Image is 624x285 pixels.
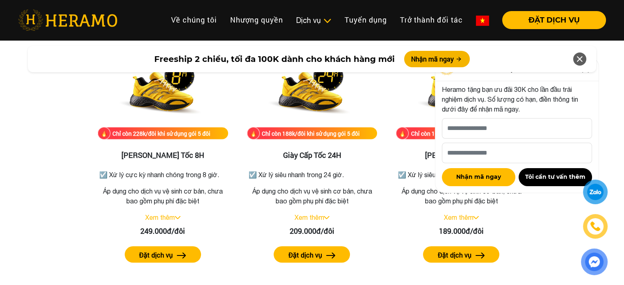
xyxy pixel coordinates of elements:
div: Chỉ còn 168k/đôi khi sử dụng gói 5 đôi [411,129,509,137]
button: Nhận mã ngay [442,168,515,186]
button: Đặt dịch vụ [274,246,350,262]
img: arrow [475,252,485,258]
img: arrow_down.svg [324,216,329,219]
p: ☑️ Xử lý siêu nhanh trong 24 giờ. [249,169,376,179]
img: arrow [177,252,186,258]
h3: Giày Cấp Tốc 24H [247,150,377,160]
img: vn-flag.png [476,16,489,26]
p: Heramo tặng bạn ưu đãi 30K cho lần đầu trải nghiệm dịch vụ. Số lượng có hạn, điền thông tin dưới ... [442,84,592,114]
a: Xem thêm [294,213,324,221]
img: subToggleIcon [323,17,331,25]
div: 189.000đ/đôi [396,225,526,236]
a: Nhượng quyền [224,11,290,29]
a: Xem thêm [145,213,175,221]
img: fire.png [247,127,260,139]
img: Giày Nhanh 48H [408,45,514,127]
p: ☑️ Xử lý cực kỳ nhanh chóng trong 8 giờ. [99,169,226,179]
p: Áp dụng cho dịch vụ vệ sinh cơ bản, chưa bao gồm phụ phí đặc biệt [247,186,377,205]
p: Áp dụng cho dịch vụ vệ sinh cơ bản, chưa bao gồm phụ phí đặc biệt [396,186,526,205]
p: ☑️ Xử lý siêu nhanh trong 48 giờ. [398,169,525,179]
div: Chỉ còn 188k/đôi khi sử dụng gói 5 đôi [262,129,360,137]
img: phone-icon [591,222,600,231]
button: Tôi cần tư vấn thêm [519,168,592,186]
img: Giày Siêu Tốc 8H [110,45,216,127]
span: Freeship 2 chiều, tối đa 100K dành cho khách hàng mới [154,53,394,65]
h3: [PERSON_NAME] Tốc 8H [98,150,228,160]
button: ĐẶT DỊCH VỤ [502,11,606,29]
img: fire.png [396,127,409,139]
button: Đặt dịch vụ [423,246,499,262]
label: Đặt dịch vụ [139,250,173,260]
a: Tuyển dụng [338,11,393,29]
a: Đặt dịch vụ arrow [98,246,228,262]
img: arrow_down.svg [175,216,181,219]
div: 209.000đ/đôi [247,225,377,236]
a: Đặt dịch vụ arrow [247,246,377,262]
img: heramo-logo.png [18,9,117,31]
img: arrow_down.svg [473,216,479,219]
a: Về chúng tôi [165,11,224,29]
a: Đặt dịch vụ arrow [396,246,526,262]
button: Đặt dịch vụ [125,246,201,262]
div: 249.000đ/đôi [98,225,228,236]
button: Nhận mã ngay [404,51,470,67]
p: Áp dụng cho dịch vụ vệ sinh cơ bản, chưa bao gồm phụ phí đặc biệt [98,186,228,205]
a: Trở thành đối tác [393,11,469,29]
img: Giày Cấp Tốc 24H [258,45,365,127]
div: Dịch vụ [296,15,331,26]
label: Đặt dịch vụ [288,250,322,260]
div: Chỉ còn 228k/đôi khi sử dụng gói 5 đôi [112,129,210,137]
a: phone-icon [584,215,606,237]
a: ĐẶT DỊCH VỤ [496,16,606,24]
label: Đặt dịch vụ [438,250,471,260]
a: Xem thêm [443,213,473,221]
img: fire.png [98,127,110,139]
img: arrow [326,252,336,258]
h3: [PERSON_NAME] 48H [396,150,526,160]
